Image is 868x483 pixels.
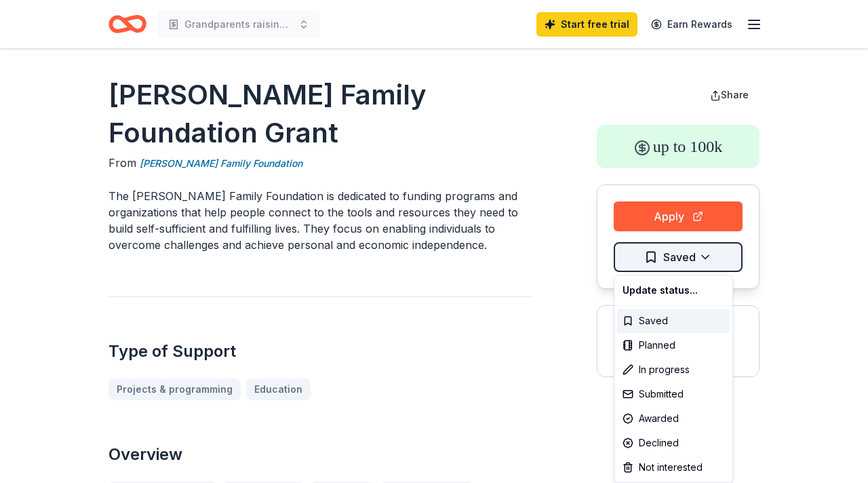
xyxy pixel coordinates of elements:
[617,382,730,406] div: Submitted
[617,431,730,455] div: Declined
[617,406,730,431] div: Awarded
[617,309,730,333] div: Saved
[617,455,730,480] div: Not interested
[617,358,730,382] div: In progress
[184,16,293,33] span: Grandparents raising grandchildren
[617,333,730,358] div: Planned
[617,278,730,303] div: Update status...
